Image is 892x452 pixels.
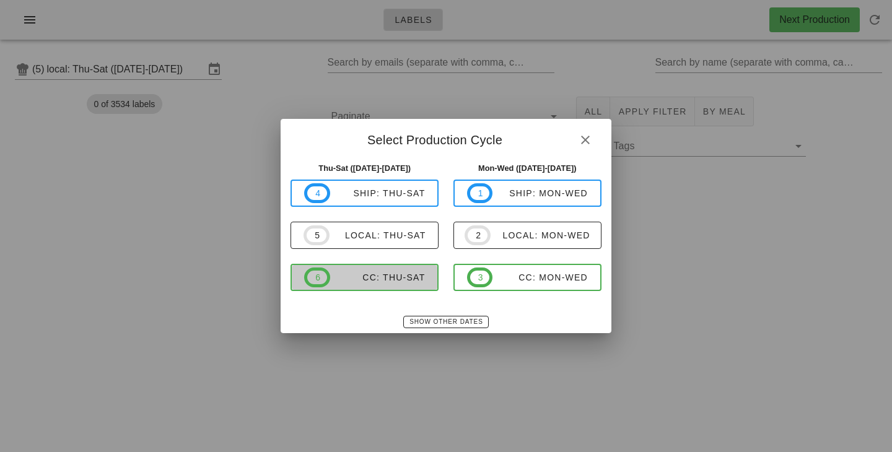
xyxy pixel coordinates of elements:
span: 5 [314,228,319,242]
span: 2 [475,228,480,242]
button: 5local: Thu-Sat [291,222,439,249]
span: Show Other Dates [409,318,483,325]
span: 4 [315,186,320,200]
span: 1 [478,186,483,200]
button: 2local: Mon-Wed [453,222,601,249]
div: local: Thu-Sat [330,230,426,240]
div: CC: Mon-Wed [492,272,588,282]
strong: Mon-Wed ([DATE]-[DATE]) [478,163,577,173]
button: 1ship: Mon-Wed [453,180,601,207]
span: 6 [315,271,320,284]
div: local: Mon-Wed [491,230,590,240]
button: 4ship: Thu-Sat [291,180,439,207]
div: ship: Mon-Wed [492,188,588,198]
span: 3 [478,271,483,284]
div: ship: Thu-Sat [330,188,426,198]
div: Select Production Cycle [281,119,611,157]
button: 3CC: Mon-Wed [453,264,601,291]
button: 6CC: Thu-Sat [291,264,439,291]
strong: Thu-Sat ([DATE]-[DATE]) [318,163,411,173]
button: Show Other Dates [403,316,488,328]
div: CC: Thu-Sat [330,272,426,282]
